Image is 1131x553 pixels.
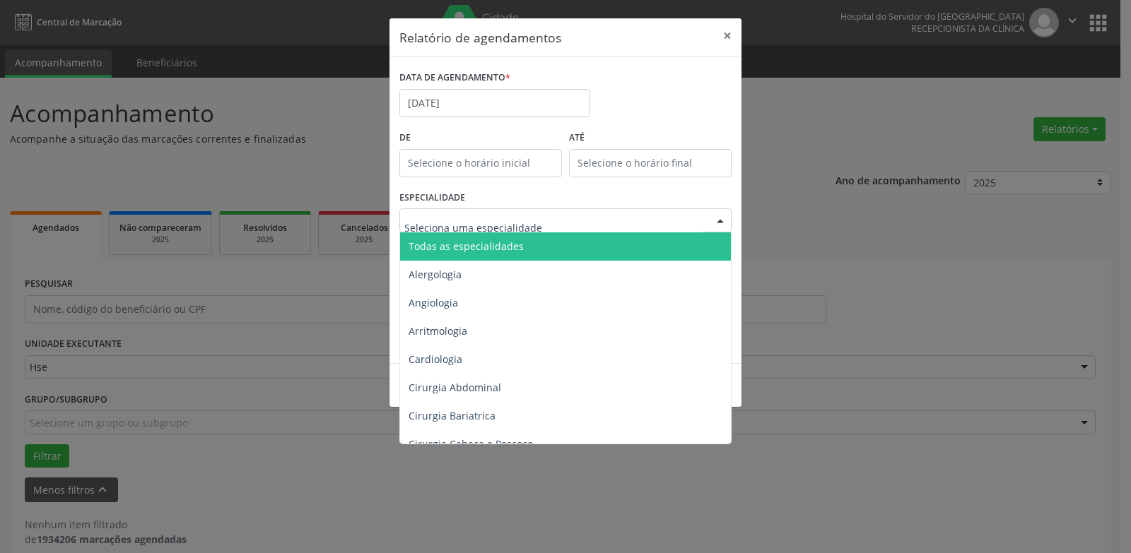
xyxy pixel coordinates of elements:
span: Arritmologia [409,324,467,338]
span: Cirurgia Bariatrica [409,409,496,422]
span: Cirurgia Cabeça e Pescoço [409,437,533,451]
span: Alergologia [409,268,462,281]
input: Selecione o horário inicial [399,149,562,177]
label: ESPECIALIDADE [399,187,465,209]
label: DATA DE AGENDAMENTO [399,67,510,89]
input: Selecione o horário final [569,149,732,177]
button: Close [713,18,742,53]
h5: Relatório de agendamentos [399,28,561,47]
label: De [399,127,562,149]
label: ATÉ [569,127,732,149]
span: Angiologia [409,296,458,309]
input: Seleciona uma especialidade [404,213,703,242]
span: Todas as especialidades [409,239,524,253]
span: Cirurgia Abdominal [409,381,501,394]
span: Cardiologia [409,352,462,366]
input: Selecione uma data ou intervalo [399,89,590,117]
